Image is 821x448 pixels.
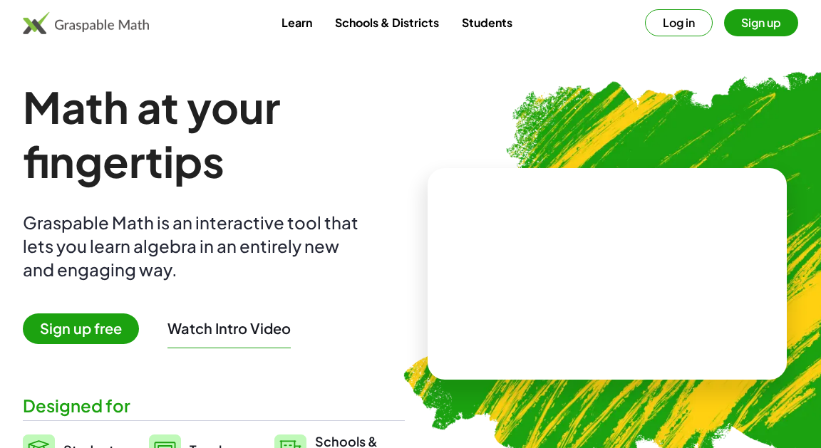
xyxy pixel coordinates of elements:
[23,211,365,281] div: Graspable Math is an interactive tool that lets you learn algebra in an entirely new and engaging...
[324,9,450,36] a: Schools & Districts
[724,9,798,36] button: Sign up
[167,319,291,338] button: Watch Intro Video
[270,9,324,36] a: Learn
[23,394,405,417] div: Designed for
[450,9,524,36] a: Students
[23,80,405,188] h1: Math at your fingertips
[23,313,139,344] span: Sign up free
[500,221,714,328] video: What is this? This is dynamic math notation. Dynamic math notation plays a central role in how Gr...
[645,9,713,36] button: Log in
